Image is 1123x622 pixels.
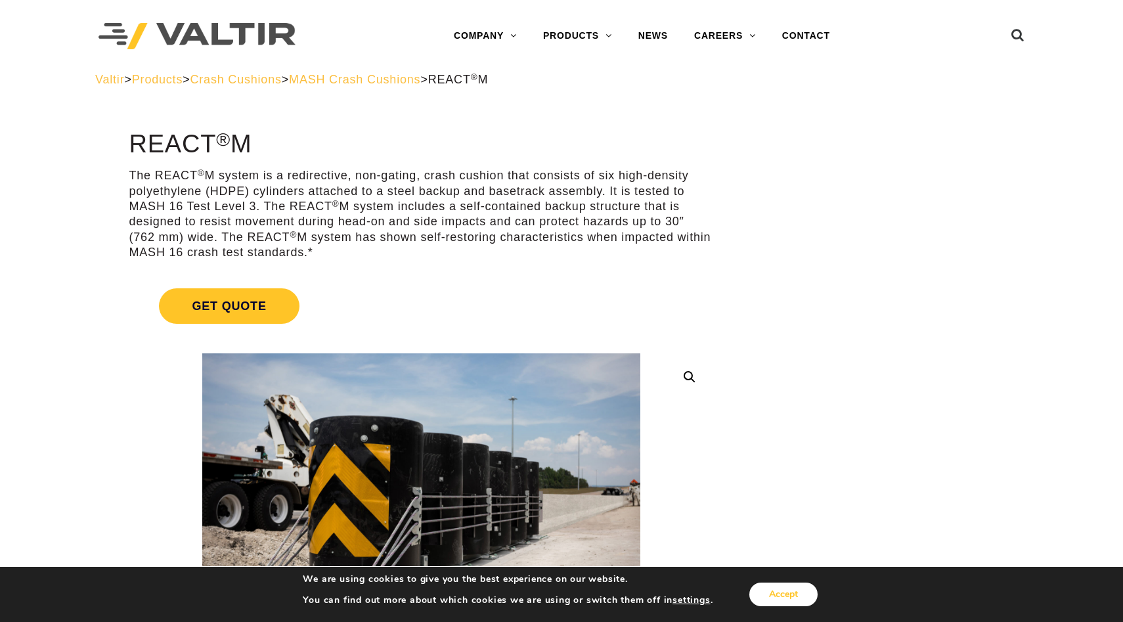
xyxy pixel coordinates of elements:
span: REACT M [428,73,489,86]
span: Get Quote [159,288,299,324]
a: 🔍 [678,365,701,389]
h1: REACT M [129,131,713,158]
a: Valtir [95,73,124,86]
a: Products [132,73,183,86]
a: MASH Crash Cushions [289,73,420,86]
sup: ® [198,168,205,178]
p: The REACT M system is a redirective, non-gating, crash cushion that consists of six high-density ... [129,168,713,260]
a: COMPANY [441,23,530,49]
a: Get Quote [129,273,713,340]
a: CAREERS [681,23,769,49]
a: CONTACT [769,23,843,49]
sup: ® [216,129,231,150]
sup: ® [471,72,478,82]
p: We are using cookies to give you the best experience on our website. [303,573,713,585]
a: PRODUCTS [530,23,625,49]
sup: ® [290,230,297,240]
a: Crash Cushions [190,73,282,86]
sup: ® [332,199,340,209]
button: settings [672,594,710,606]
p: You can find out more about which cookies we are using or switch them off in . [303,594,713,606]
div: > > > > [95,72,1028,87]
a: NEWS [625,23,681,49]
img: Valtir [99,23,296,50]
button: Accept [749,583,818,606]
